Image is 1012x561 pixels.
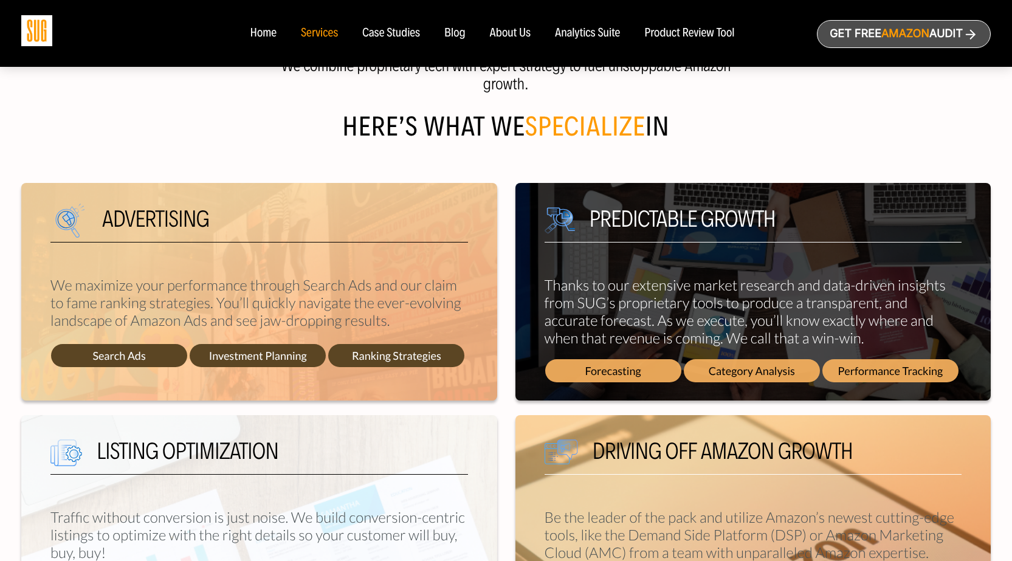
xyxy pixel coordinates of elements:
[684,359,820,382] span: Category Analysis
[817,20,991,48] a: Get freeAmazonAudit
[822,359,959,382] span: Performance Tracking
[190,344,326,367] span: Investment Planning
[250,27,276,40] a: Home
[50,207,468,243] h5: Advertising
[273,57,740,93] p: We combine proprietary tech with expert strategy to fuel unstoppable Amazon growth.
[545,439,962,475] h5: Driving off Amazon growth
[50,439,468,475] h5: Listing Optimization
[51,344,187,367] span: Search Ads
[545,359,681,382] span: Forecasting
[21,115,991,154] h2: Here’s what We in
[545,207,962,243] h5: Predictable growth
[50,277,468,329] p: We maximize your performance through Search Ads and our claim to fame ranking strategies. You’ll ...
[50,198,102,251] img: We are Smart
[545,277,962,347] p: Thanks to our extensive market research and data-driven insights from SUG’s proprietary tools to ...
[545,439,578,464] img: We are Smart
[21,15,52,46] img: Sug
[555,27,620,40] a: Analytics Suite
[301,27,338,40] a: Services
[525,111,645,143] span: specialize
[328,344,464,367] span: Ranking Strategies
[644,27,734,40] a: Product Review Tool
[881,27,929,40] span: Amazon
[50,439,82,466] img: We are Smart
[490,27,531,40] a: About Us
[545,207,575,234] img: We are Smart
[444,27,466,40] a: Blog
[362,27,420,40] a: Case Studies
